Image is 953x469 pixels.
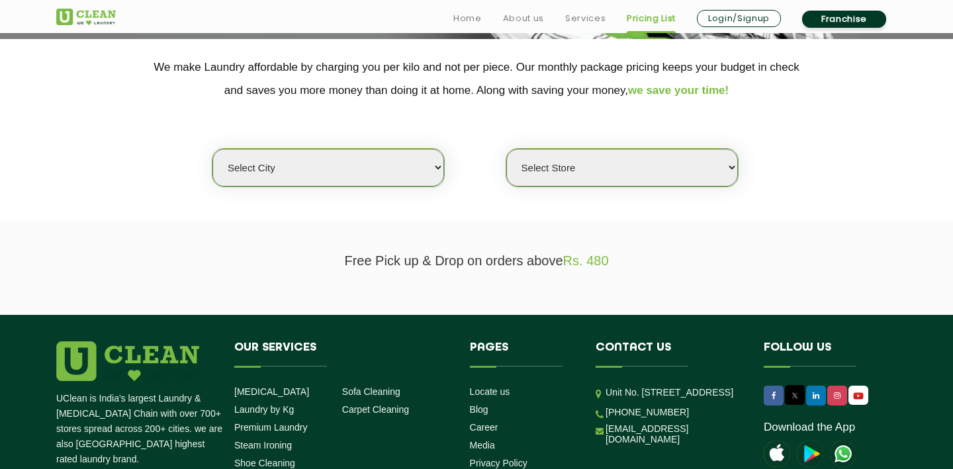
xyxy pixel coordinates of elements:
a: About us [503,11,544,26]
img: UClean Laundry and Dry Cleaning [850,389,867,403]
a: Home [453,11,482,26]
a: Services [565,11,606,26]
a: Franchise [802,11,886,28]
a: Blog [470,404,488,415]
a: Login/Signup [697,10,781,27]
a: Download the App [764,421,855,434]
img: playstoreicon.png [797,441,823,467]
p: Free Pick up & Drop on orders above [56,253,897,269]
a: Shoe Cleaning [234,458,295,468]
a: Steam Ironing [234,440,292,450]
p: UClean is India's largest Laundry & [MEDICAL_DATA] Chain with over 700+ stores spread across 200+... [56,391,224,467]
a: Media [470,440,495,450]
a: Sofa Cleaning [342,386,400,397]
a: Pricing List [627,11,676,26]
p: We make Laundry affordable by charging you per kilo and not per piece. Our monthly package pricin... [56,56,897,102]
a: Carpet Cleaning [342,404,409,415]
h4: Our Services [234,341,450,366]
a: Career [470,422,498,433]
h4: Pages [470,341,576,366]
img: UClean Laundry and Dry Cleaning [830,441,856,467]
a: Locate us [470,386,510,397]
a: Privacy Policy [470,458,527,468]
a: Laundry by Kg [234,404,294,415]
h4: Follow us [764,341,880,366]
a: [EMAIL_ADDRESS][DOMAIN_NAME] [606,423,744,445]
a: [MEDICAL_DATA] [234,386,309,397]
a: Premium Laundry [234,422,308,433]
a: [PHONE_NUMBER] [606,407,689,417]
img: logo.png [56,341,199,381]
span: Rs. 480 [563,253,609,268]
p: Unit No. [STREET_ADDRESS] [606,385,744,400]
h4: Contact us [596,341,744,366]
img: UClean Laundry and Dry Cleaning [56,9,116,25]
span: we save your time! [628,84,729,97]
img: apple-icon.png [764,441,790,467]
